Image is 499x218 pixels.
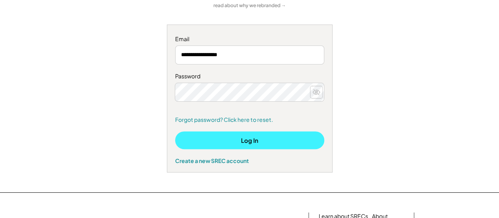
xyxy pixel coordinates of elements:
[175,157,324,164] div: Create a new SREC account
[175,116,324,124] a: Forgot password? Click here to reset.
[175,35,324,43] div: Email
[213,2,286,9] a: read about why we rebranded →
[175,131,324,149] button: Log In
[175,72,324,80] div: Password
